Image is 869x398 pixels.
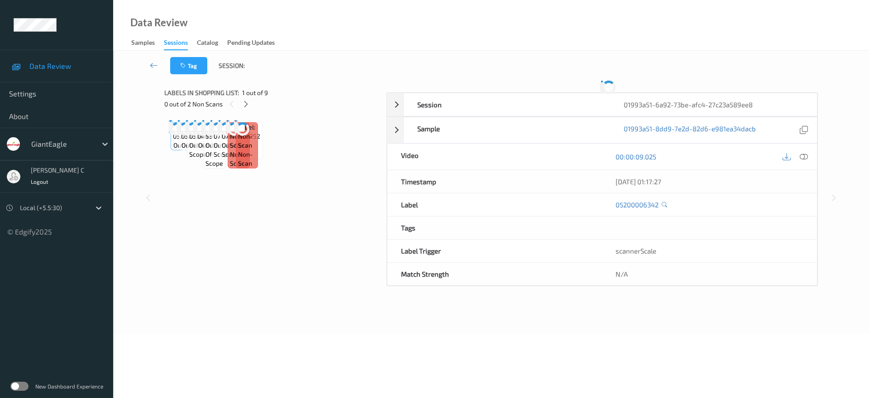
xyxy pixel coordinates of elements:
div: Pending Updates [227,38,275,49]
span: out-of-scope [173,141,213,150]
span: Label: Non-Scan [230,123,247,150]
div: Match Strength [387,263,602,285]
div: Session [404,93,611,116]
span: out-of-scope [214,141,251,159]
div: Label [387,193,602,216]
span: out-of-scope [189,141,228,159]
div: Sample [404,117,611,143]
a: 00:00:09.025 [616,152,656,161]
span: out-of-scope [222,141,260,159]
div: Video [387,144,602,170]
div: scannerScale [602,240,817,262]
div: 0 out of 2 Non Scans [164,98,380,110]
span: out-of-scope [181,141,221,150]
a: Catalog [197,37,227,49]
span: Session: [219,61,245,70]
div: Data Review [130,18,187,27]
div: Tags [387,216,602,239]
span: Label: Non-Scan [238,123,255,150]
a: Sessions [164,37,197,50]
a: 01993a51-8dd9-7e2d-82d6-e981ea34dacb [624,124,756,136]
div: Samples [131,38,155,49]
div: Sample01993a51-8dd9-7e2d-82d6-e981ea34dacb [387,117,817,144]
div: [DATE] 01:17:27 [616,177,803,186]
a: Pending Updates [227,37,284,49]
div: Label Trigger [387,240,602,262]
span: out-of-scope [198,141,238,150]
span: non-scan [230,150,247,168]
a: 05200006342 [616,200,659,209]
span: Labels in shopping list: [164,88,239,97]
span: non-scan [238,150,255,168]
button: Tag [170,57,207,74]
div: Session01993a51-6a92-73be-afc4-27c23a589ee8 [387,93,817,116]
span: 1 out of 9 [242,88,268,97]
span: out-of-scope [205,141,223,168]
a: Samples [131,37,164,49]
div: 01993a51-6a92-73be-afc4-27c23a589ee8 [610,93,817,116]
div: Catalog [197,38,218,49]
div: Timestamp [387,170,602,193]
div: Sessions [164,38,188,50]
div: N/A [602,263,817,285]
